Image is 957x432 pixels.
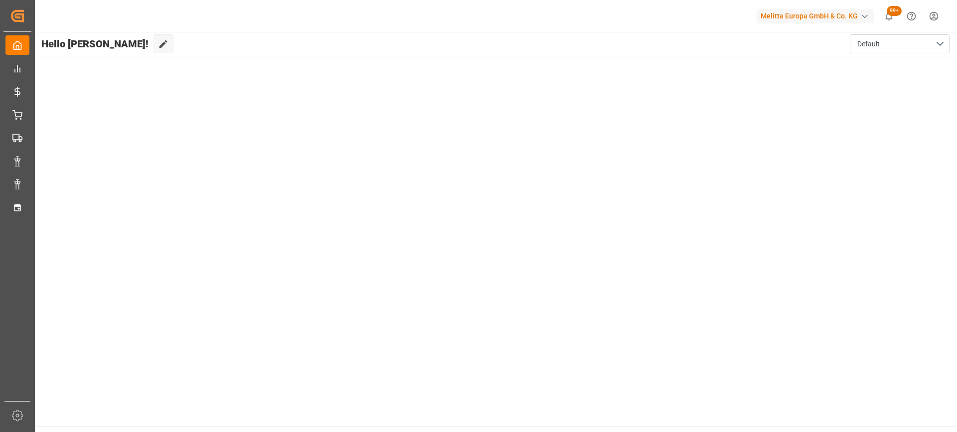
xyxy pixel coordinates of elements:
[41,34,149,53] span: Hello [PERSON_NAME]!
[887,6,902,16] span: 99+
[900,5,923,27] button: Help Center
[757,6,878,25] button: Melitta Europa GmbH & Co. KG
[850,34,950,53] button: open menu
[878,5,900,27] button: show 100 new notifications
[757,9,874,23] div: Melitta Europa GmbH & Co. KG
[857,39,880,49] span: Default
